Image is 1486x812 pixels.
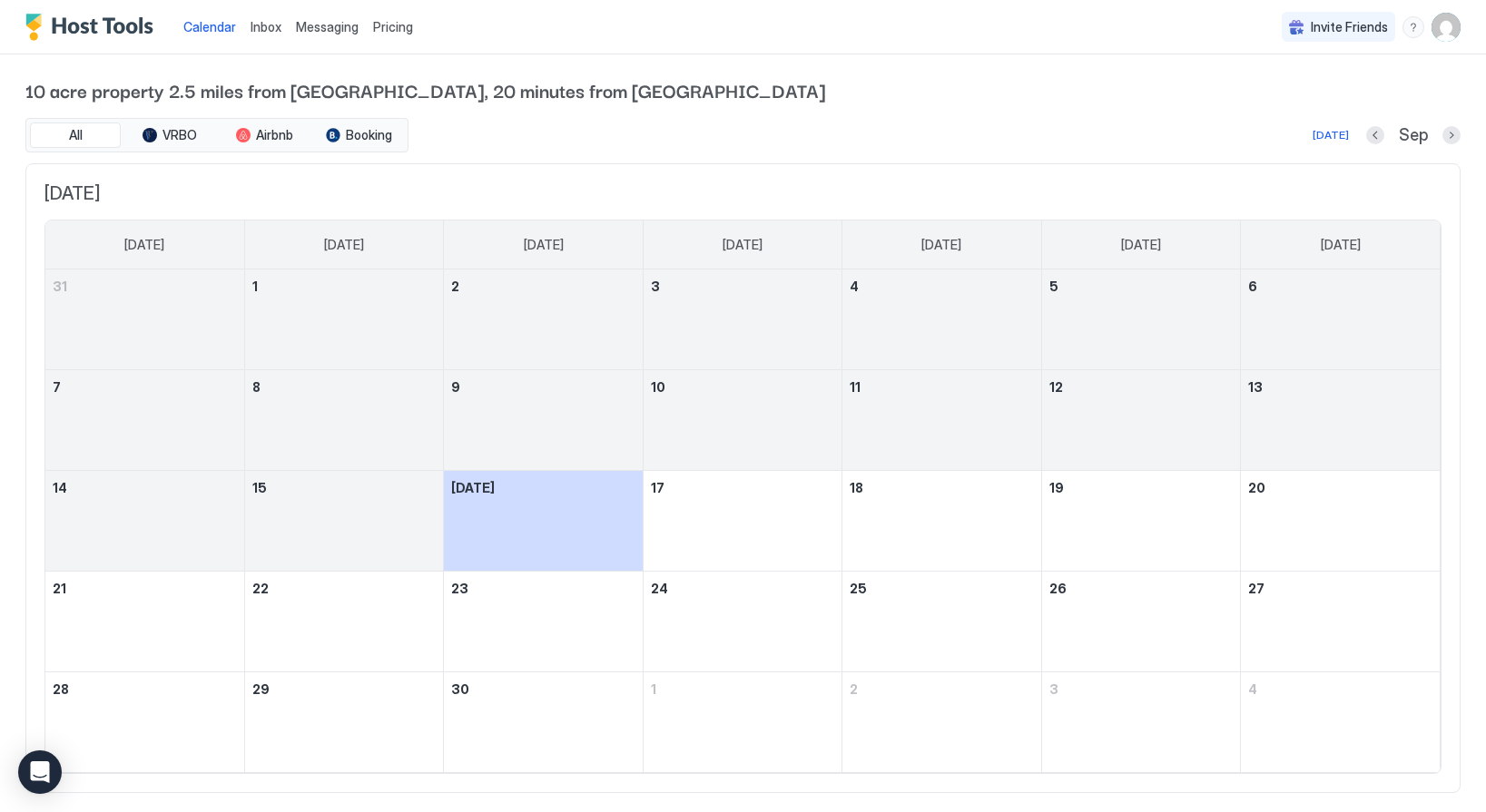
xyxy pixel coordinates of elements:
a: September 23, 2025 [444,572,642,605]
div: Host Tools Logo [25,14,162,41]
a: September 18, 2025 [842,471,1040,504]
span: [DATE] [1321,237,1361,253]
td: September 9, 2025 [444,370,643,471]
a: October 4, 2025 [1241,672,1440,706]
span: 3 [1049,681,1058,697]
span: 25 [850,581,867,596]
span: 7 [53,379,61,395]
span: [DATE] [1121,237,1161,253]
a: October 1, 2025 [644,672,841,706]
span: 23 [451,581,468,596]
a: Sunday [106,220,182,269]
span: Airbnb [256,127,293,143]
span: 2 [451,279,459,294]
a: September 12, 2025 [1042,370,1240,404]
td: September 29, 2025 [244,672,443,773]
td: September 30, 2025 [444,672,643,773]
td: September 21, 2025 [45,572,244,672]
span: [DATE] [44,182,1442,205]
a: September 27, 2025 [1241,572,1440,605]
a: Monday [306,220,382,269]
td: September 8, 2025 [244,370,443,471]
a: Messaging [296,17,359,36]
span: 10 acre property 2.5 miles from [GEOGRAPHIC_DATA], 20 minutes from [GEOGRAPHIC_DATA] [25,76,1461,103]
a: Friday [1103,220,1179,269]
span: 11 [850,379,861,395]
div: menu [1402,16,1424,38]
td: September 27, 2025 [1241,572,1440,672]
a: September 2, 2025 [444,269,642,303]
span: 12 [1049,379,1063,395]
a: September 17, 2025 [644,471,841,504]
span: 3 [651,279,660,294]
a: September 6, 2025 [1241,269,1440,303]
span: 30 [451,681,469,697]
td: September 10, 2025 [643,370,841,471]
span: 17 [651,480,664,495]
span: Inbox [251,19,281,34]
a: September 11, 2025 [842,370,1040,404]
a: September 22, 2025 [245,572,443,605]
td: September 26, 2025 [1041,572,1240,672]
a: September 5, 2025 [1042,269,1240,303]
td: September 24, 2025 [643,572,841,672]
a: September 30, 2025 [444,672,642,706]
span: Booking [346,127,392,143]
a: September 24, 2025 [644,572,841,605]
a: September 16, 2025 [444,471,642,504]
td: September 15, 2025 [244,471,443,572]
span: 5 [1049,279,1058,294]
span: 19 [1049,480,1064,495]
span: 9 [451,379,460,395]
td: September 14, 2025 [45,471,244,572]
a: October 2, 2025 [842,672,1040,706]
a: September 4, 2025 [842,269,1040,303]
a: September 26, 2025 [1042,572,1240,605]
span: 27 [1248,581,1265,596]
span: 8 [252,379,261,395]
button: All [30,122,121,148]
button: Booking [313,122,404,148]
span: VRBO [162,127,197,143]
a: September 1, 2025 [245,269,443,303]
a: September 15, 2025 [245,471,443,504]
span: 10 [651,379,665,395]
td: September 6, 2025 [1241,269,1440,370]
span: [DATE] [921,237,961,253]
div: tab-group [25,118,408,152]
td: September 19, 2025 [1041,471,1240,572]
button: Next month [1442,126,1461,144]
td: August 31, 2025 [45,269,244,370]
td: September 16, 2025 [444,471,643,572]
span: 28 [53,681,69,697]
button: [DATE] [1310,124,1352,146]
span: Invite Friends [1311,19,1388,35]
a: Calendar [183,17,236,36]
div: [DATE] [1313,127,1349,143]
span: 4 [850,279,859,294]
a: Wednesday [704,220,781,269]
span: 13 [1248,379,1263,395]
td: September 11, 2025 [842,370,1041,471]
td: October 2, 2025 [842,672,1041,773]
a: Thursday [903,220,979,269]
td: October 3, 2025 [1041,672,1240,773]
span: 26 [1049,581,1067,596]
div: User profile [1432,13,1461,42]
a: Saturday [1303,220,1379,269]
div: Open Intercom Messenger [18,750,62,794]
span: 24 [651,581,668,596]
span: [DATE] [124,237,164,253]
span: 21 [53,581,66,596]
a: September 25, 2025 [842,572,1040,605]
td: September 2, 2025 [444,269,643,370]
button: Airbnb [219,122,310,148]
span: [DATE] [524,237,564,253]
span: 20 [1248,480,1265,495]
a: August 31, 2025 [45,269,244,303]
span: 29 [252,681,270,697]
td: October 4, 2025 [1241,672,1440,773]
a: September 14, 2025 [45,471,244,504]
span: 22 [252,581,269,596]
button: Previous month [1366,126,1384,144]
